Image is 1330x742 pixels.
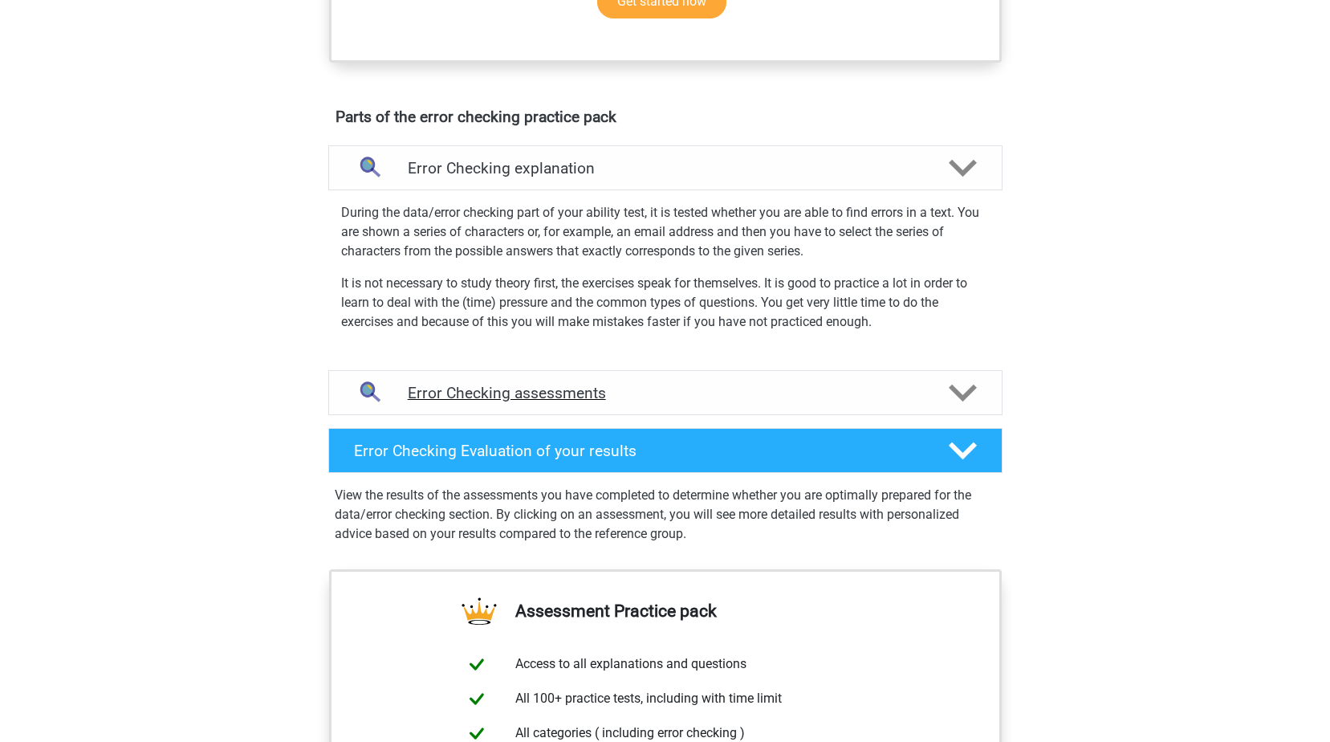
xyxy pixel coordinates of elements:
h4: Error Checking assessments [408,384,923,402]
a: explanations Error Checking explanation [322,145,1009,190]
p: During the data/error checking part of your ability test, it is tested whether you are able to fi... [341,203,990,261]
h4: Error Checking Evaluation of your results [354,442,923,460]
p: It is not necessary to study theory first, the exercises speak for themselves. It is good to prac... [341,274,990,332]
img: error checking assessments [348,373,389,414]
h4: Error Checking explanation [408,159,923,177]
a: assessments Error Checking assessments [322,370,1009,415]
a: Error Checking Evaluation of your results [322,428,1009,473]
img: error checking explanations [348,148,389,189]
p: View the results of the assessments you have completed to determine whether you are optimally pre... [335,486,996,544]
h4: Parts of the error checking practice pack [336,108,995,126]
